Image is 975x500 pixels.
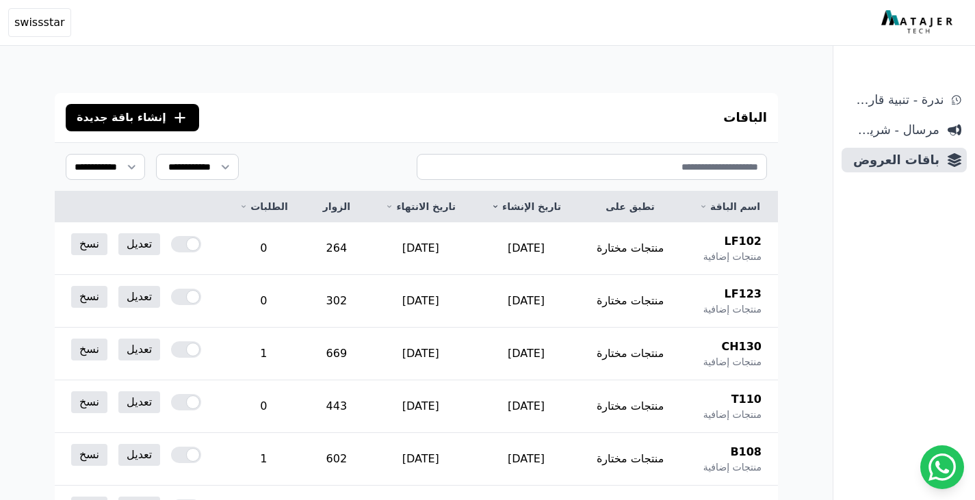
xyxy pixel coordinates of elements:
[579,222,681,275] td: منتجات مختارة
[579,380,681,433] td: منتجات مختارة
[222,328,306,380] td: 1
[305,192,367,222] th: الزوار
[847,90,944,109] span: ندرة - تنبية قارب علي النفاذ
[118,391,160,413] a: تعديل
[730,444,762,460] span: B108
[66,104,199,131] button: إنشاء باقة جديدة
[579,433,681,486] td: منتجات مختارة
[118,444,160,466] a: تعديل
[367,222,473,275] td: [DATE]
[847,120,939,140] span: مرسال - شريط دعاية
[367,328,473,380] td: [DATE]
[703,355,762,369] span: منتجات إضافية
[305,275,367,328] td: 302
[8,8,71,37] button: swissstar
[239,200,289,213] a: الطلبات
[222,275,306,328] td: 0
[579,328,681,380] td: منتجات مختارة
[71,391,107,413] a: نسخ
[77,109,166,126] span: إنشاء باقة جديدة
[118,286,160,308] a: تعديل
[118,339,160,360] a: تعديل
[847,150,939,170] span: باقات العروض
[222,433,306,486] td: 1
[703,302,762,316] span: منتجات إضافية
[724,286,762,302] span: LF123
[222,380,306,433] td: 0
[723,108,767,127] h3: الباقات
[305,222,367,275] td: 264
[473,328,579,380] td: [DATE]
[14,14,65,31] span: swissstar
[473,275,579,328] td: [DATE]
[473,222,579,275] td: [DATE]
[703,250,762,263] span: منتجات إضافية
[305,328,367,380] td: 669
[490,200,562,213] a: تاريخ الإنشاء
[71,286,107,308] a: نسخ
[579,275,681,328] td: منتجات مختارة
[367,275,473,328] td: [DATE]
[367,380,473,433] td: [DATE]
[724,233,762,250] span: LF102
[473,380,579,433] td: [DATE]
[367,433,473,486] td: [DATE]
[579,192,681,222] th: تطبق على
[71,444,107,466] a: نسخ
[721,339,762,355] span: CH130
[731,391,762,408] span: T110
[71,233,107,255] a: نسخ
[384,200,457,213] a: تاريخ الانتهاء
[222,222,306,275] td: 0
[698,200,762,213] a: اسم الباقة
[703,460,762,474] span: منتجات إضافية
[881,10,956,35] img: MatajerTech Logo
[703,408,762,421] span: منتجات إضافية
[71,339,107,360] a: نسخ
[118,233,160,255] a: تعديل
[305,380,367,433] td: 443
[473,433,579,486] td: [DATE]
[305,433,367,486] td: 602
